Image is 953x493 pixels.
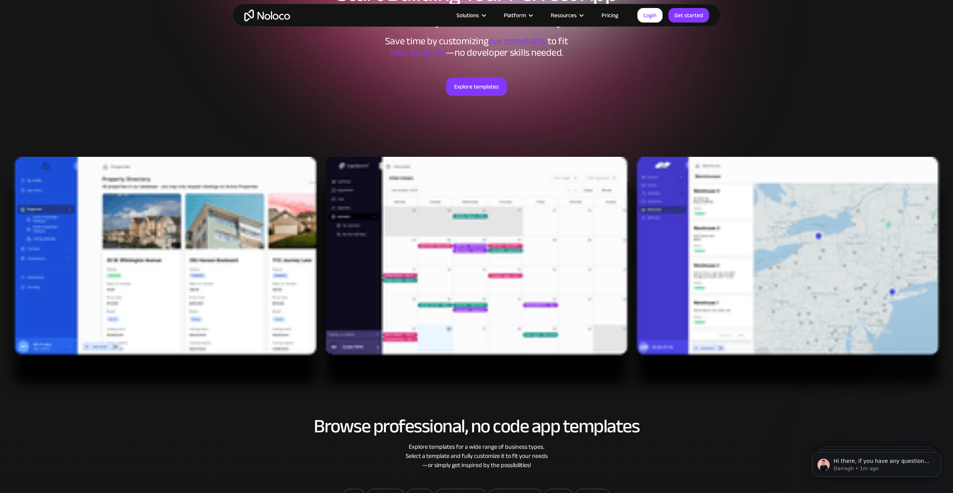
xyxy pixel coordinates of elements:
[244,10,290,21] a: home
[447,10,494,20] div: Solutions
[494,10,541,20] div: Platform
[637,8,663,23] a: Login
[541,10,592,20] div: Resources
[240,442,713,470] div: Explore templates for a wide range of business types. Select a template and fully customize it to...
[362,35,591,58] div: Save time by customizing to fit ‍ —no developer skills needed.
[456,10,479,20] div: Solutions
[446,77,507,96] a: Explore templates
[504,10,526,20] div: Platform
[240,416,713,437] h2: Browse professional, no code app templates
[551,10,577,20] div: Resources
[488,32,546,50] span: our templates
[800,436,953,489] iframe: Intercom notifications message
[668,8,709,23] a: Get started
[390,43,446,62] span: your business
[592,10,628,20] a: Pricing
